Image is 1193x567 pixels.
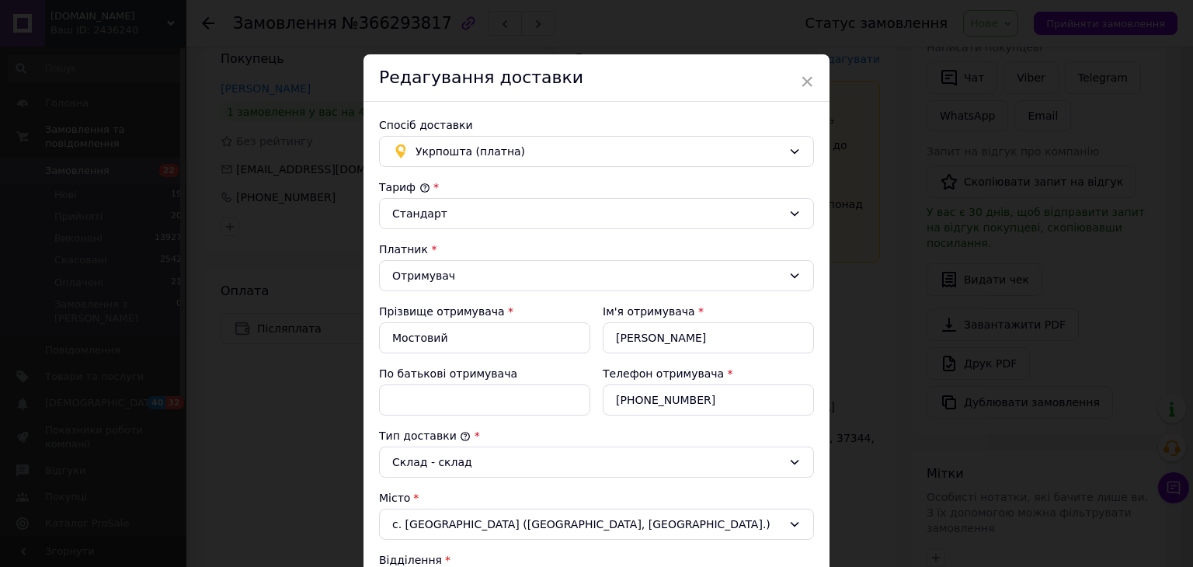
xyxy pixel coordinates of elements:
[416,143,782,160] span: Укрпошта (платна)
[379,242,814,257] div: Платник
[392,205,782,222] div: Стандарт
[603,384,814,416] input: +380
[392,454,782,471] div: Склад - склад
[379,490,814,506] div: Місто
[379,179,814,195] div: Тариф
[379,428,814,444] div: Тип доставки
[603,305,695,318] label: Ім'я отримувача
[363,54,830,102] div: Редагування доставки
[379,367,517,380] label: По батькові отримувача
[392,267,782,284] div: Отримувач
[379,117,814,133] div: Спосіб доставки
[379,509,814,540] div: с. [GEOGRAPHIC_DATA] ([GEOGRAPHIC_DATA], [GEOGRAPHIC_DATA].)
[800,68,814,95] span: ×
[603,367,724,380] label: Телефон отримувача
[379,305,505,318] label: Прізвище отримувача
